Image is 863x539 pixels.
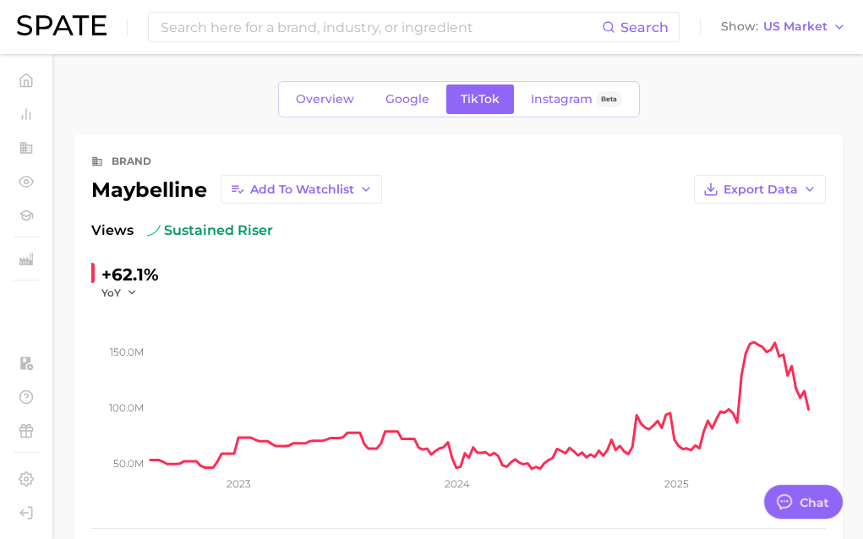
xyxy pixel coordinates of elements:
a: Log out. Currently logged in with e-mail angus.mitchell@loreal.com. [14,500,39,525]
span: YoY [101,286,121,300]
img: SPATE [17,15,107,35]
a: InstagramBeta [516,84,636,114]
button: Export Data [694,175,826,204]
span: Show [721,22,758,31]
span: Export Data [724,182,798,197]
span: Google [385,92,429,106]
tspan: 150.0m [110,346,144,358]
span: Instagram [531,92,593,106]
span: sustained riser [147,220,273,241]
span: Beta [601,92,617,106]
div: +62.1% [101,261,159,288]
span: Views [91,220,134,241]
tspan: 100.0m [109,401,144,414]
span: US Market [763,22,827,31]
div: brand [112,151,151,171]
span: Add to Watchlist [250,182,354,197]
span: Search [620,19,669,35]
a: Google [371,84,444,114]
a: Overview [281,84,369,114]
span: TikTok [461,92,500,106]
span: Overview [296,92,354,106]
button: YoY [101,286,138,300]
tspan: 50.0m [113,457,144,470]
tspan: 2023 [227,477,251,490]
button: ShowUS Market [717,16,850,38]
input: Search here for a brand, industry, or ingredient [159,13,602,41]
tspan: 2025 [664,477,689,490]
div: maybelline [91,175,382,204]
button: Add to Watchlist [221,175,382,204]
img: sustained riser [147,224,161,237]
tspan: 2024 [445,477,470,490]
a: TikTok [446,84,514,114]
